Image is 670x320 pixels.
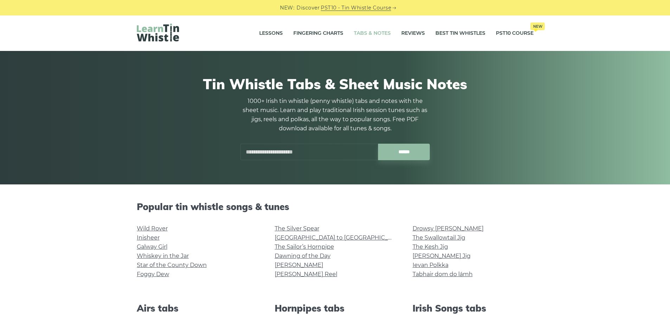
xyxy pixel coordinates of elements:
a: Wild Rover [137,225,168,232]
a: Inisheer [137,234,160,241]
a: [GEOGRAPHIC_DATA] to [GEOGRAPHIC_DATA] [275,234,404,241]
a: The Sailor’s Hornpipe [275,243,334,250]
p: 1000+ Irish tin whistle (penny whistle) tabs and notes with the sheet music. Learn and play tradi... [240,97,430,133]
h2: Airs tabs [137,303,258,314]
a: Star of the County Down [137,262,207,268]
a: Whiskey in the Jar [137,253,189,259]
a: Fingering Charts [293,25,343,42]
span: New [530,22,545,30]
a: Dawning of the Day [275,253,331,259]
a: Foggy Dew [137,271,169,277]
a: Ievan Polkka [413,262,448,268]
a: Drowsy [PERSON_NAME] [413,225,484,232]
a: Best Tin Whistles [435,25,485,42]
h2: Hornpipes tabs [275,303,396,314]
a: [PERSON_NAME] Reel [275,271,337,277]
a: [PERSON_NAME] Jig [413,253,471,259]
h2: Popular tin whistle songs & tunes [137,201,534,212]
img: LearnTinWhistle.com [137,24,179,41]
a: PST10 CourseNew [496,25,534,42]
a: Lessons [259,25,283,42]
h1: Tin Whistle Tabs & Sheet Music Notes [137,76,534,92]
a: Tabs & Notes [354,25,391,42]
a: The Swallowtail Jig [413,234,465,241]
a: The Silver Spear [275,225,319,232]
a: The Kesh Jig [413,243,448,250]
a: Galway Girl [137,243,167,250]
a: [PERSON_NAME] [275,262,323,268]
a: Reviews [401,25,425,42]
h2: Irish Songs tabs [413,303,534,314]
a: Tabhair dom do lámh [413,271,473,277]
